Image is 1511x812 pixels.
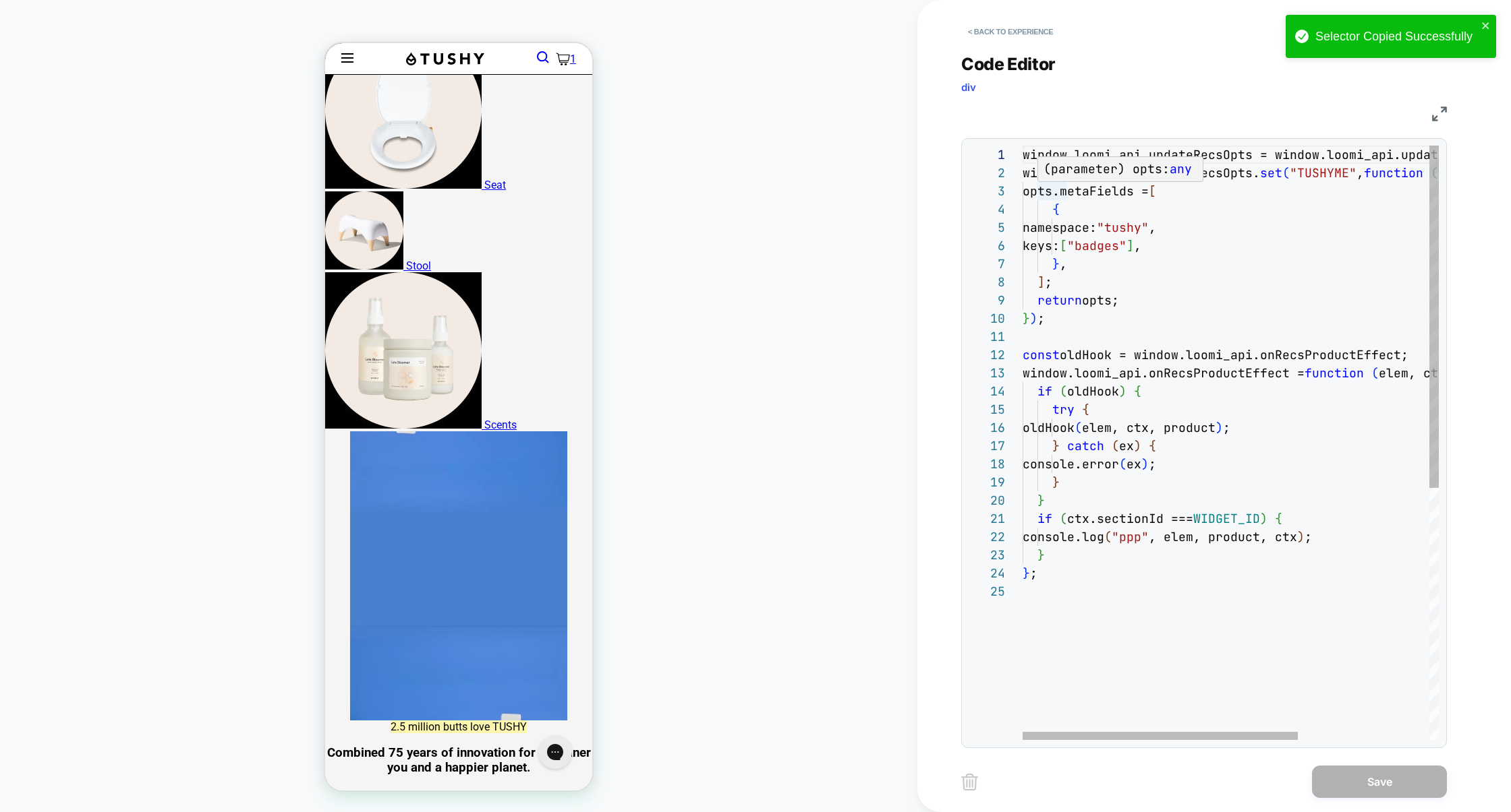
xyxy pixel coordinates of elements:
span: } [1052,438,1060,454]
span: any [1170,161,1192,177]
div: 5 [969,218,1005,237]
span: { [1134,383,1141,399]
span: [ [1149,183,1156,199]
span: window.loomi_api.updateRecsOpts. [1023,165,1260,181]
div: 20 [969,491,1005,509]
div: 15 [969,400,1005,418]
span: opts; [1082,292,1119,308]
div: 7 [969,255,1005,273]
span: ) [1119,383,1127,399]
div: 19 [969,473,1005,491]
button: close [1481,20,1491,33]
span: } [1023,311,1030,326]
div: 6 [969,237,1005,255]
div: 9 [969,291,1005,309]
span: function [1305,365,1364,381]
span: , [1357,165,1364,181]
span: ] [1037,274,1045,290]
span: namespace: [1023,220,1097,235]
span: oldHook = window.loomi_api.onRecsProductEffect; [1060,347,1408,363]
img: fullscreen [1432,106,1447,121]
span: const [1023,347,1060,363]
div: 21 [969,509,1005,528]
span: { [1082,402,1089,417]
cart-count: 1 [245,9,251,22]
iframe: Gorgias live chat messenger [206,687,254,730]
span: Scents [159,375,192,388]
span: oldHook [1067,383,1119,399]
span: Code Editor [961,54,1056,74]
span: ( [1075,420,1082,435]
div: Selector Copied Successfully [1315,30,1477,44]
span: ( [1060,511,1067,526]
div: 10 [969,309,1005,327]
div: 11 [969,327,1005,346]
span: window.loomi_api.updateRecsOpts = window.loomi_api [1023,147,1394,162]
span: , [1149,220,1156,235]
span: } [1052,256,1060,272]
span: window.loomi_api.onRecsProductEffect = [1023,365,1305,381]
span: "tushy" [1097,220,1149,235]
span: "ppp" [1112,529,1149,544]
span: ( [1060,383,1067,399]
span: ; [1030,565,1037,581]
div: 25 [969,582,1005,600]
div: 22 [969,528,1005,546]
span: opts.metaFields = [1023,183,1149,199]
span: ( [1282,165,1290,181]
span: return [1037,292,1082,308]
span: ( [1371,365,1379,381]
span: ex [1127,456,1141,472]
a: Cart [231,9,251,22]
span: ) [1141,456,1149,472]
span: ( [1112,438,1119,454]
span: { [1052,201,1060,217]
span: set [1260,165,1282,181]
div: 17 [969,437,1005,455]
span: Seat [159,135,181,148]
div: 8 [969,273,1005,291]
span: WIDGET_ID [1193,511,1260,526]
div: 2 [969,164,1005,182]
span: } [1037,547,1045,563]
span: keys: [1023,238,1060,253]
span: catch [1067,438,1104,454]
div: 18 [969,455,1005,473]
span: Stool [81,216,106,229]
a: Search [212,10,224,23]
button: Save [1312,766,1447,798]
span: } [1037,493,1045,508]
div: 16 [969,418,1005,437]
span: ) [1134,438,1141,454]
span: (parameter) opts: [1044,161,1170,177]
span: oldHook [1023,420,1075,435]
img: TUSHY [81,9,159,22]
div: 12 [969,346,1005,364]
span: ) [1216,420,1223,435]
div: 14 [969,382,1005,400]
div: 4 [969,200,1005,218]
span: ex [1119,438,1134,454]
span: ; [1037,311,1045,326]
span: , elem, product, ctx [1149,529,1297,544]
span: if [1037,511,1052,526]
button: < Back to experience [961,21,1060,42]
span: ; [1149,456,1156,472]
span: console.log [1023,529,1104,544]
span: ; [1305,529,1312,544]
span: ] [1127,238,1134,253]
span: } [1023,565,1030,581]
img: delete [961,774,978,790]
span: , [1134,238,1141,253]
div: 24 [969,564,1005,582]
span: 2.5 million butts love TUSHY [65,677,202,690]
span: ; [1223,420,1230,435]
span: ( [1119,456,1127,472]
div: 3 [969,182,1005,200]
span: } [1052,474,1060,490]
span: console.error [1023,456,1119,472]
span: ) [1297,529,1305,544]
span: ( [1104,529,1112,544]
span: , [1060,256,1067,272]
